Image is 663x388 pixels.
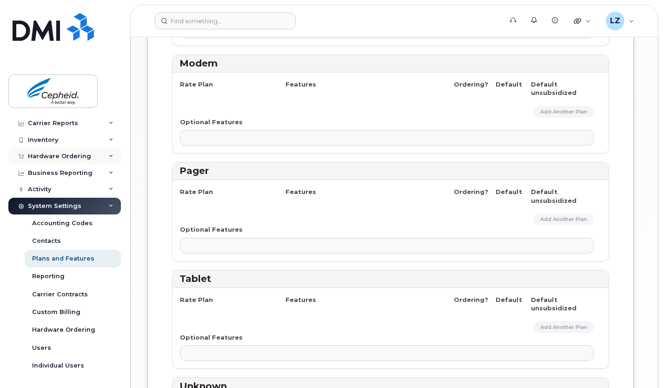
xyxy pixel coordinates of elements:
a: Add Another Plan [534,214,594,225]
label: Optional Features [180,225,243,234]
h3: Modem [179,57,602,70]
strong: Ordering? [454,80,488,88]
strong: Features [285,296,316,303]
strong: Default [496,80,522,88]
strong: Ordering? [454,188,488,195]
strong: Features [285,188,316,195]
a: Add Another Plan [534,106,594,118]
strong: Default unsubsidized [531,188,577,204]
strong: Default [496,188,522,195]
span: LZ [610,15,620,27]
strong: Features [285,80,316,88]
a: Add Another Plan [534,321,594,333]
strong: Default unsubsidized [531,296,577,312]
strong: Rate Plan [180,296,213,303]
label: Optional Features [180,118,243,127]
iframe: Messenger Launcher [623,348,656,381]
strong: Default [496,296,522,303]
strong: Default unsubsidized [531,80,577,97]
div: Quicklinks [567,12,597,30]
h3: Pager [179,165,602,177]
h3: Tablet [179,273,602,285]
label: Optional Features [180,333,243,342]
strong: Rate Plan [180,80,213,88]
input: Find something... [155,13,296,29]
div: Lydia Zeru [599,12,641,30]
strong: Ordering? [454,296,488,303]
strong: Rate Plan [180,188,213,195]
